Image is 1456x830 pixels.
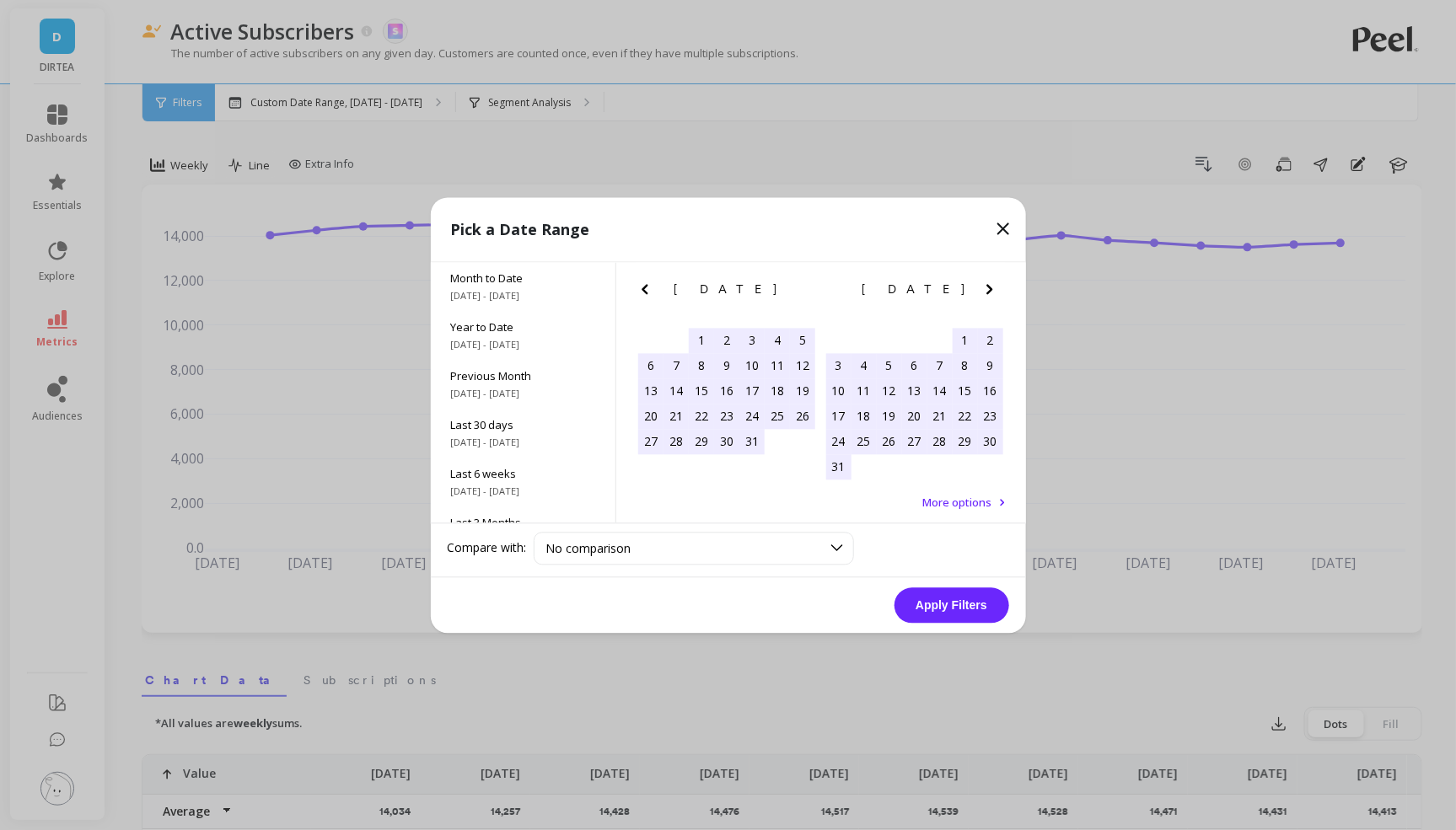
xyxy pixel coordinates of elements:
span: Last 3 Months [451,515,595,530]
div: Choose Monday, August 11th, 2025 [852,378,877,404]
div: month 2025-08 [826,328,1003,479]
div: Choose Monday, August 18th, 2025 [852,404,877,429]
div: Choose Sunday, August 24th, 2025 [826,429,852,454]
div: Choose Sunday, July 20th, 2025 [638,404,664,429]
div: Choose Saturday, July 12th, 2025 [790,353,815,378]
div: Choose Saturday, August 16th, 2025 [978,378,1003,404]
div: Choose Friday, August 29th, 2025 [953,429,978,454]
div: Choose Saturday, August 2nd, 2025 [978,328,1003,353]
div: month 2025-07 [638,328,815,454]
div: Choose Saturday, July 19th, 2025 [790,378,815,404]
div: Choose Monday, August 25th, 2025 [852,429,877,454]
div: Choose Friday, August 15th, 2025 [953,378,978,404]
span: Last 6 weeks [451,466,595,481]
div: Choose Wednesday, August 20th, 2025 [902,404,927,429]
span: [DATE] - [DATE] [451,436,595,449]
button: Previous Month [635,279,662,306]
span: Previous Month [451,368,595,383]
div: Choose Thursday, July 17th, 2025 [739,378,765,404]
div: Choose Tuesday, July 8th, 2025 [689,353,714,378]
div: Choose Saturday, August 30th, 2025 [978,429,1003,454]
div: Choose Friday, July 18th, 2025 [765,378,790,404]
div: Choose Saturday, July 26th, 2025 [790,404,815,429]
span: [DATE] [674,282,779,296]
div: Choose Wednesday, August 6th, 2025 [902,353,927,378]
div: Choose Sunday, August 17th, 2025 [826,404,852,429]
div: Choose Sunday, July 6th, 2025 [638,353,664,378]
div: Choose Thursday, August 28th, 2025 [927,429,953,454]
div: Choose Thursday, July 24th, 2025 [739,404,765,429]
div: Choose Wednesday, July 9th, 2025 [714,353,739,378]
div: Choose Tuesday, July 22nd, 2025 [689,404,714,429]
div: Choose Friday, August 8th, 2025 [953,353,978,378]
span: More options [923,495,992,510]
div: Choose Friday, August 22nd, 2025 [953,404,978,429]
div: Choose Monday, August 4th, 2025 [852,353,877,378]
span: Month to Date [451,270,595,286]
div: Choose Tuesday, August 5th, 2025 [877,353,902,378]
span: Last 30 days [451,417,595,432]
div: Choose Tuesday, August 12th, 2025 [877,378,902,404]
label: Compare with: [448,540,527,557]
div: Choose Friday, July 25th, 2025 [765,404,790,429]
button: Apply Filters [895,587,1009,623]
button: Next Month [980,279,1007,306]
span: No comparison [546,540,631,556]
div: Choose Thursday, August 7th, 2025 [927,353,953,378]
div: Choose Thursday, August 21st, 2025 [927,404,953,429]
span: [DATE] - [DATE] [451,485,595,498]
span: [DATE] - [DATE] [451,387,595,400]
div: Choose Sunday, July 27th, 2025 [638,429,664,454]
div: Choose Friday, July 4th, 2025 [765,328,790,353]
div: Choose Thursday, August 14th, 2025 [927,378,953,404]
button: Next Month [792,279,819,306]
div: Choose Saturday, August 23rd, 2025 [978,404,1003,429]
div: Choose Wednesday, July 30th, 2025 [714,429,739,454]
span: [DATE] [862,282,967,296]
p: Pick a Date Range [451,217,590,241]
div: Choose Sunday, July 13th, 2025 [638,378,664,404]
div: Choose Saturday, July 5th, 2025 [790,328,815,353]
span: [DATE] - [DATE] [451,338,595,351]
div: Choose Monday, July 7th, 2025 [664,353,689,378]
div: Choose Wednesday, August 27th, 2025 [902,429,927,454]
div: Choose Tuesday, August 19th, 2025 [877,404,902,429]
div: Choose Sunday, August 3rd, 2025 [826,353,852,378]
div: Choose Thursday, July 10th, 2025 [739,353,765,378]
div: Choose Wednesday, July 23rd, 2025 [714,404,739,429]
div: Choose Tuesday, August 26th, 2025 [877,429,902,454]
div: Choose Monday, July 28th, 2025 [664,429,689,454]
div: Choose Friday, July 11th, 2025 [765,353,790,378]
div: Choose Tuesday, July 1st, 2025 [689,328,714,353]
div: Choose Saturday, August 9th, 2025 [978,353,1003,378]
div: Choose Tuesday, July 15th, 2025 [689,378,714,404]
div: Choose Wednesday, July 16th, 2025 [714,378,739,404]
div: Choose Tuesday, July 29th, 2025 [689,429,714,454]
div: Choose Thursday, July 3rd, 2025 [739,328,765,353]
span: [DATE] - [DATE] [451,289,595,303]
div: Choose Wednesday, August 13th, 2025 [902,378,927,404]
div: Choose Sunday, August 10th, 2025 [826,378,852,404]
div: Choose Sunday, August 31st, 2025 [826,454,852,479]
div: Choose Monday, July 14th, 2025 [664,378,689,404]
div: Choose Thursday, July 31st, 2025 [739,429,765,454]
div: Choose Friday, August 1st, 2025 [953,328,978,353]
button: Previous Month [822,279,849,306]
div: Choose Monday, July 21st, 2025 [664,404,689,429]
div: Choose Wednesday, July 2nd, 2025 [714,328,739,353]
span: Year to Date [451,319,595,335]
